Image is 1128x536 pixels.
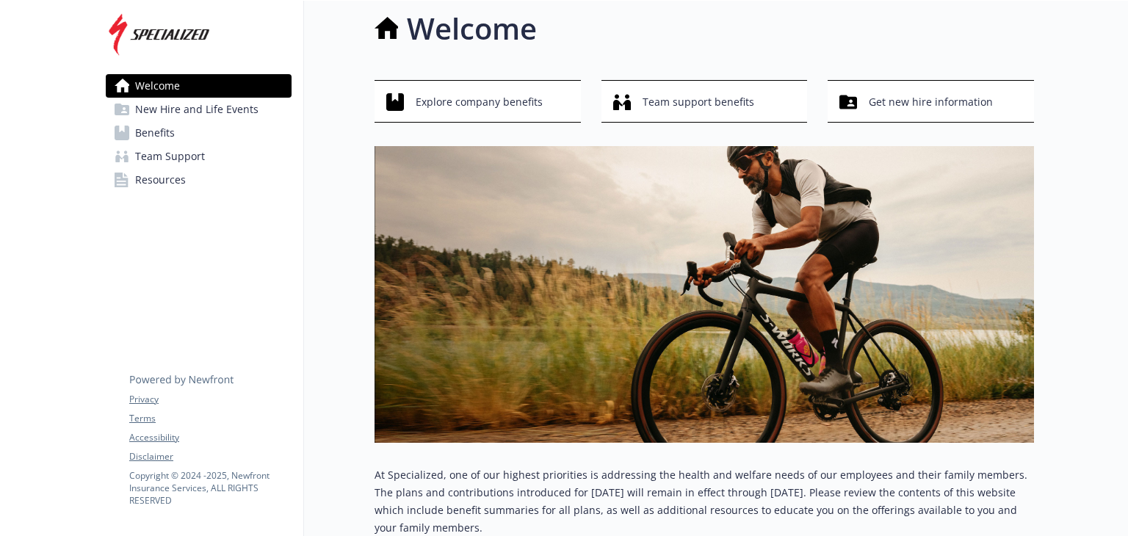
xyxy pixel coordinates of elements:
span: Explore company benefits [416,88,543,116]
span: Team support benefits [643,88,754,116]
a: Benefits [106,121,292,145]
a: Welcome [106,74,292,98]
a: Disclaimer [129,450,291,463]
span: Welcome [135,74,180,98]
span: Resources [135,168,186,192]
p: Copyright © 2024 - 2025 , Newfront Insurance Services, ALL RIGHTS RESERVED [129,469,291,507]
button: Explore company benefits [375,80,581,123]
a: Accessibility [129,431,291,444]
h1: Welcome [407,7,537,51]
span: New Hire and Life Events [135,98,258,121]
button: Team support benefits [601,80,808,123]
img: overview page banner [375,146,1034,443]
span: Team Support [135,145,205,168]
a: New Hire and Life Events [106,98,292,121]
a: Terms [129,412,291,425]
button: Get new hire information [828,80,1034,123]
span: Benefits [135,121,175,145]
a: Resources [106,168,292,192]
a: Team Support [106,145,292,168]
a: Privacy [129,393,291,406]
span: Get new hire information [869,88,993,116]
